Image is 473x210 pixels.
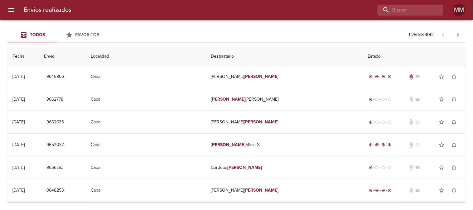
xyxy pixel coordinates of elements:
[369,166,373,169] span: radio_button_checked
[378,5,432,16] input: buscar
[375,75,379,79] span: radio_button_checked
[206,179,363,202] td: [PERSON_NAME]
[86,179,206,202] td: Caba
[369,189,373,192] span: radio_button_checked
[448,70,461,83] button: Activar notificaciones
[206,48,363,65] th: Destinatario
[453,4,466,16] div: Abrir información de usuario
[408,165,414,171] span: No tiene documentos adjuntos
[46,141,64,149] span: 9652037
[408,142,414,148] span: No tiene documentos adjuntos
[86,156,206,179] td: Caba
[86,134,206,156] td: Caba
[44,94,66,105] button: 9662778
[414,119,420,125] span: No tiene pedido asociado
[436,161,448,174] button: Agregar a favoritos
[439,187,445,193] span: star_border
[436,70,448,83] button: Agregar a favoritos
[408,96,414,103] span: No tiene documentos adjuntos
[86,65,206,88] td: Caba
[12,142,25,147] div: [DATE]
[7,48,39,65] th: Fecha
[12,119,25,125] div: [DATE]
[46,73,64,81] span: 9645866
[206,111,363,133] td: [PERSON_NAME]
[382,98,385,101] span: radio_button_unchecked
[436,116,448,128] button: Agregar a favoritos
[368,74,393,80] div: Entregado
[388,166,392,169] span: radio_button_unchecked
[12,74,25,79] div: [DATE]
[368,119,393,125] div: Generado
[211,142,246,147] em: [PERSON_NAME]
[408,74,414,80] span: Tiene documentos adjuntos
[451,165,457,171] span: notifications_none
[375,189,379,192] span: radio_button_checked
[244,188,278,193] em: [PERSON_NAME]
[86,88,206,111] td: Caba
[448,116,461,128] button: Activar notificaciones
[382,166,385,169] span: radio_button_unchecked
[44,139,66,151] button: 9652037
[388,75,392,79] span: radio_button_checked
[414,165,420,171] span: No tiene pedido asociado
[408,187,414,193] span: No tiene documentos adjuntos
[451,187,457,193] span: notifications_none
[436,93,448,106] button: Agregar a favoritos
[368,187,393,193] div: Entregado
[24,5,71,15] h6: Envios realizados
[86,111,206,133] td: Caba
[206,134,363,156] td: Miras X
[414,96,420,103] span: No tiene pedido asociado
[414,187,420,193] span: No tiene pedido asociado
[7,27,107,42] div: Tabs Envios
[388,189,392,192] span: radio_button_checked
[448,139,461,151] button: Activar notificaciones
[44,117,66,128] button: 9662633
[388,98,392,101] span: radio_button_unchecked
[375,98,379,101] span: radio_button_unchecked
[244,119,278,125] em: [PERSON_NAME]
[46,164,64,172] span: 9656753
[436,184,448,197] button: Agregar a favoritos
[436,139,448,151] button: Agregar a favoritos
[451,74,457,80] span: notifications_none
[382,75,385,79] span: radio_button_checked
[44,185,66,196] button: 9648253
[408,119,414,125] span: No tiene documentos adjuntos
[244,74,278,79] em: [PERSON_NAME]
[369,120,373,124] span: radio_button_checked
[414,74,420,80] span: No tiene pedido asociado
[46,187,64,194] span: 9648253
[46,118,64,126] span: 9662633
[375,120,379,124] span: radio_button_unchecked
[368,96,393,103] div: Generado
[12,165,25,170] div: [DATE]
[39,48,86,65] th: Envio
[12,97,25,102] div: [DATE]
[453,4,466,16] div: MM
[388,120,392,124] span: radio_button_unchecked
[382,120,385,124] span: radio_button_unchecked
[439,165,445,171] span: star_border
[4,2,19,17] button: menu
[206,65,363,88] td: [PERSON_NAME]
[439,119,445,125] span: star_border
[375,166,379,169] span: radio_button_unchecked
[451,142,457,148] span: notifications_none
[409,32,433,38] p: 1 - 25 de 8.400
[448,161,461,174] button: Activar notificaciones
[369,143,373,147] span: radio_button_checked
[228,165,262,170] em: [PERSON_NAME]
[206,156,363,179] td: Cordoba
[363,48,466,65] th: Estado
[211,97,246,102] em: [PERSON_NAME]
[382,189,385,192] span: radio_button_checked
[375,143,379,147] span: radio_button_checked
[439,96,445,103] span: star_border
[86,48,206,65] th: Localidad
[30,32,45,37] span: Todos
[368,165,393,171] div: Generado
[46,96,63,103] span: 9662778
[369,75,373,79] span: radio_button_checked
